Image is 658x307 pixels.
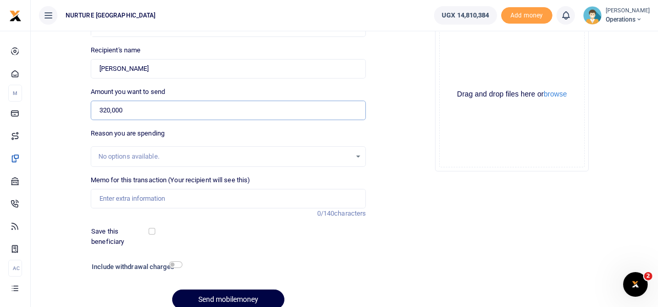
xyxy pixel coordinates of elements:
[442,10,489,21] span: UGX 14,810,384
[583,6,650,25] a: profile-user [PERSON_NAME] Operations
[91,87,165,97] label: Amount you want to send
[501,7,552,24] li: Toup your wallet
[334,209,366,217] span: characters
[317,209,335,217] span: 0/140
[91,175,251,185] label: Memo for this transaction (Your recipient will see this)
[623,272,648,297] iframe: Intercom live chat
[91,45,141,55] label: Recipient's name
[91,226,151,246] label: Save this beneficiary
[98,151,352,162] div: No options available.
[606,7,650,15] small: [PERSON_NAME]
[91,189,366,208] input: Enter extra information
[9,11,22,19] a: logo-small logo-large logo-large
[430,6,501,25] li: Wallet ballance
[644,272,652,280] span: 2
[434,6,497,25] a: UGX 14,810,384
[91,59,366,79] input: Loading name...
[501,7,552,24] span: Add money
[91,101,366,120] input: UGX
[544,90,567,98] button: browse
[501,11,552,18] a: Add money
[61,11,160,20] span: NURTURE [GEOGRAPHIC_DATA]
[606,15,650,24] span: Operations
[91,128,164,139] label: Reason you are spending
[8,85,22,102] li: M
[9,10,22,22] img: logo-small
[435,17,589,171] div: File Uploader
[8,260,22,277] li: Ac
[92,263,178,271] h6: Include withdrawal charges
[583,6,602,25] img: profile-user
[440,89,584,99] div: Drag and drop files here or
